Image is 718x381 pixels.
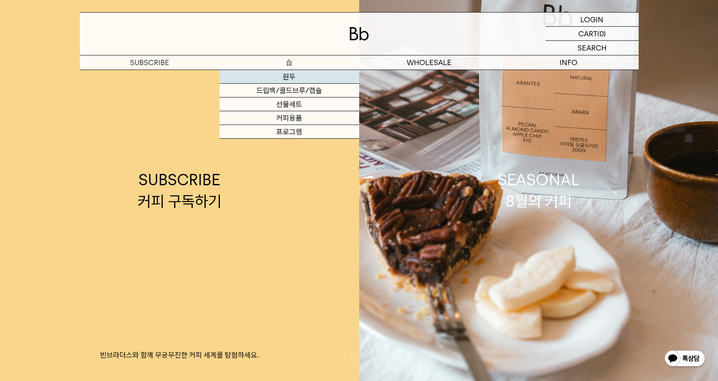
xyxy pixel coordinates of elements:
[219,111,359,125] a: 커피용품
[219,70,359,84] a: 원두
[580,13,603,26] p: LOGIN
[138,169,222,212] div: SUBSCRIBE 커피 구독하기
[219,125,359,139] a: 프로그램
[597,27,606,40] p: (0)
[578,27,597,40] p: CART
[664,349,706,369] img: 카카오톡 채널 1:1 채팅 버튼
[545,27,639,41] a: CART (0)
[219,97,359,111] a: 선물세트
[545,13,639,27] a: LOGIN
[577,41,607,55] p: SEARCH
[359,55,499,70] p: WHOLESALE
[219,55,359,70] a: 숍
[499,55,639,70] p: INFO
[219,84,359,97] a: 드립백/콜드브루/캡슐
[349,27,369,40] img: 로고
[80,55,219,70] a: SUBSCRIBE
[498,169,580,212] div: SEASONAL 8월의 커피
